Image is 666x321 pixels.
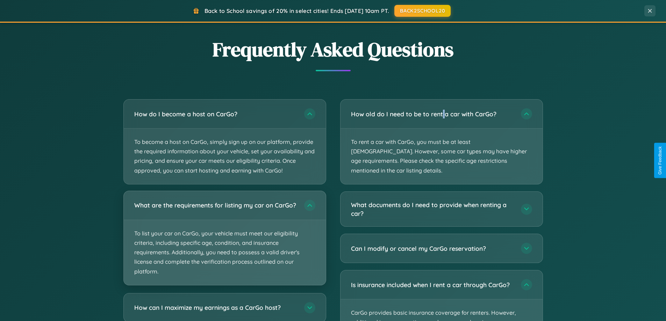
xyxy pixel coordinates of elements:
h3: How do I become a host on CarGo? [134,110,297,118]
h3: What are the requirements for listing my car on CarGo? [134,201,297,210]
p: To become a host on CarGo, simply sign up on our platform, provide the required information about... [124,129,326,184]
h3: Is insurance included when I rent a car through CarGo? [351,280,514,289]
p: To rent a car with CarGo, you must be at least [DEMOGRAPHIC_DATA]. However, some car types may ha... [341,129,543,184]
h3: Can I modify or cancel my CarGo reservation? [351,244,514,253]
button: BACK2SCHOOL20 [394,5,451,17]
span: Back to School savings of 20% in select cities! Ends [DATE] 10am PT. [205,7,389,14]
h2: Frequently Asked Questions [123,36,543,63]
p: To list your car on CarGo, your vehicle must meet our eligibility criteria, including specific ag... [124,220,326,285]
div: Give Feedback [658,146,663,175]
h3: What documents do I need to provide when renting a car? [351,200,514,218]
h3: How can I maximize my earnings as a CarGo host? [134,303,297,312]
h3: How old do I need to be to rent a car with CarGo? [351,110,514,118]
